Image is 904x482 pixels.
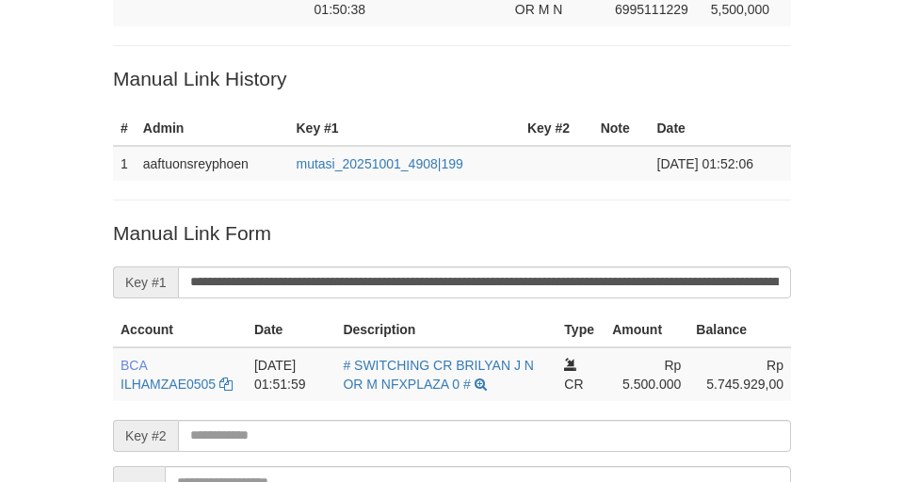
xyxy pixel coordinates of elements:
td: Rp 5.500.000 [605,347,688,401]
td: 1 [113,146,136,181]
td: aaftuonsreyphoen [136,146,289,181]
th: Date [650,111,792,146]
th: Date [247,313,335,347]
span: CR [564,377,583,392]
th: Balance [688,313,791,347]
a: mutasi_20251001_4908|199 [297,156,463,171]
p: Manual Link Form [113,219,791,247]
th: Amount [605,313,688,347]
td: [DATE] 01:51:59 [247,347,335,401]
th: Description [335,313,557,347]
span: Key #2 [113,420,178,452]
th: Admin [136,111,289,146]
th: Type [557,313,605,347]
td: [DATE] 01:52:06 [650,146,792,181]
th: Key #1 [289,111,520,146]
th: Account [113,313,247,347]
a: ILHAMZAE0505 [121,377,216,392]
th: Note [593,111,650,146]
td: Rp 5.745.929,00 [688,347,791,401]
a: Copy ILHAMZAE0505 to clipboard [219,377,233,392]
a: # SWITCHING CR BRILYAN J N OR M NFXPLAZA 0 # [343,358,534,392]
p: Manual Link History [113,65,791,92]
span: BCA [121,358,147,373]
span: Key #1 [113,266,178,298]
th: # [113,111,136,146]
th: Key #2 [520,111,593,146]
span: Copy 6995111229 to clipboard [615,2,688,17]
